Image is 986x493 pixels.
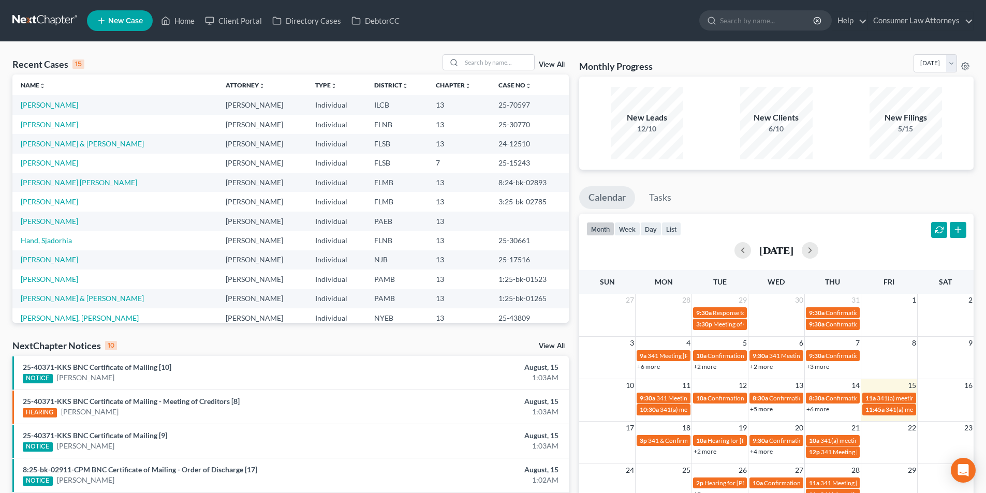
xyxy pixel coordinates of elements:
[57,475,114,485] a: [PERSON_NAME]
[490,250,569,270] td: 25-17516
[490,95,569,114] td: 25-70597
[694,447,716,455] a: +2 more
[696,394,707,402] span: 10a
[331,83,337,89] i: unfold_more
[820,437,920,444] span: 341(a) meeting for [PERSON_NAME]
[490,154,569,173] td: 25-15243
[436,81,471,89] a: Chapterunfold_more
[217,231,307,250] td: [PERSON_NAME]
[738,379,748,392] span: 12
[655,277,673,286] span: Mon
[794,379,804,392] span: 13
[428,289,490,308] td: 13
[539,342,565,350] a: View All
[21,158,78,167] a: [PERSON_NAME]
[346,11,405,30] a: DebtorCC
[428,231,490,250] td: 13
[57,441,114,451] a: [PERSON_NAME]
[374,81,408,89] a: Districtunfold_more
[768,277,785,286] span: Wed
[465,83,471,89] i: unfold_more
[911,337,917,349] span: 8
[21,178,137,187] a: [PERSON_NAME] [PERSON_NAME]
[753,479,763,487] span: 10a
[764,479,873,487] span: Confirmation Hearing [PERSON_NAME]
[629,337,635,349] span: 3
[21,120,78,129] a: [PERSON_NAME]
[57,372,114,383] a: [PERSON_NAME]
[696,320,712,328] span: 3:30p
[753,394,768,402] span: 8:30a
[865,406,885,413] span: 11:45a
[23,476,53,486] div: NOTICE
[539,61,565,68] a: View All
[868,11,973,30] a: Consumer Law Attorneys
[428,270,490,289] td: 13
[23,442,53,452] div: NOTICE
[217,154,307,173] td: [PERSON_NAME]
[809,309,825,317] span: 9:30a
[21,275,78,283] a: [PERSON_NAME]
[740,124,813,134] div: 6/10
[579,186,635,209] a: Calendar
[366,308,428,327] td: NYEB
[387,407,558,417] div: 1:03AM
[307,192,366,211] td: Individual
[640,437,647,444] span: 3p
[656,394,740,402] span: 341 Meeting [PERSON_NAME]
[579,60,653,72] h3: Monthly Progress
[738,422,748,434] span: 19
[750,363,773,370] a: +2 more
[402,83,408,89] i: unfold_more
[696,352,707,360] span: 10a
[713,309,839,317] span: Response to TST's Objection [PERSON_NAME]
[865,394,876,402] span: 11a
[366,134,428,153] td: FLSB
[809,320,825,328] span: 9:30a
[769,394,878,402] span: Confirmation Hearing [PERSON_NAME]
[307,154,366,173] td: Individual
[963,422,974,434] span: 23
[951,458,976,483] div: Open Intercom Messenger
[720,11,815,30] input: Search by name...
[21,139,144,148] a: [PERSON_NAME] & [PERSON_NAME]
[525,83,532,89] i: unfold_more
[200,11,267,30] a: Client Portal
[23,431,167,440] a: 25-40371-KKS BNC Certificate of Mailing [9]
[21,294,144,303] a: [PERSON_NAME] & [PERSON_NAME]
[490,231,569,250] td: 25-30661
[907,379,917,392] span: 15
[740,112,813,124] div: New Clients
[21,100,78,109] a: [PERSON_NAME]
[681,379,691,392] span: 11
[226,81,265,89] a: Attorneyunfold_more
[750,447,773,455] a: +4 more
[307,270,366,289] td: Individual
[217,212,307,231] td: [PERSON_NAME]
[850,379,861,392] span: 14
[23,408,57,417] div: HEARING
[750,405,773,413] a: +5 more
[23,374,53,383] div: NOTICE
[39,83,46,89] i: unfold_more
[586,222,614,236] button: month
[217,173,307,192] td: [PERSON_NAME]
[21,236,72,245] a: Hand, Sjadorhia
[886,406,985,413] span: 341(a) meeting for [PERSON_NAME]
[366,231,428,250] td: FLNB
[794,294,804,306] span: 30
[72,59,84,69] div: 15
[217,270,307,289] td: [PERSON_NAME]
[907,422,917,434] span: 22
[850,422,861,434] span: 21
[366,192,428,211] td: FLMB
[806,405,829,413] a: +6 more
[490,308,569,327] td: 25-43809
[660,406,760,413] span: 341(a) meeting for [PERSON_NAME]
[640,406,659,413] span: 10:30a
[490,115,569,134] td: 25-30770
[637,363,660,370] a: +6 more
[798,337,804,349] span: 6
[428,154,490,173] td: 7
[809,437,819,444] span: 10a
